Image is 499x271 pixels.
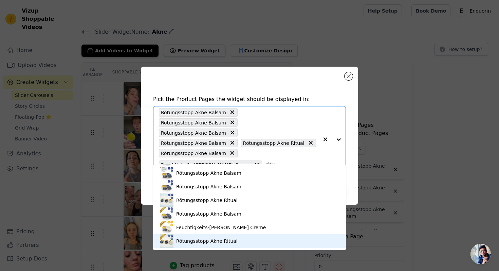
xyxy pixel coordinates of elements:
[161,129,226,137] span: Rötungsstopp Akne Balsam
[176,197,238,204] div: Rötungsstopp Akne Ritual
[160,193,173,207] img: product thumbnail
[160,180,173,193] img: product thumbnail
[161,108,226,116] span: Rötungsstopp Akne Balsam
[345,72,353,80] button: Close modal
[176,224,266,231] div: Feuchtigkeits-[PERSON_NAME] Creme
[470,244,491,264] div: Open chat
[243,139,304,147] span: Rötungsstopp Akne Ritual
[160,166,173,180] img: product thumbnail
[176,210,241,217] div: Rötungsstopp Akne Balsam
[160,207,173,221] img: product thumbnail
[176,170,241,176] div: Rötungsstopp Akne Balsam
[160,234,173,248] img: product thumbnail
[176,238,238,244] div: Rötungsstopp Akne Ritual
[161,139,226,147] span: Rötungsstopp Akne Balsam
[161,149,226,157] span: Rötungsstopp Akne Balsam
[153,95,346,103] h4: Pick the Product Pages the widget should be displayed in:
[161,119,226,126] span: Rötungsstopp Akne Balsam
[176,183,241,190] div: Rötungsstopp Akne Balsam
[161,161,251,169] span: Feuchtigkeits-[PERSON_NAME] Creme
[160,221,173,234] img: product thumbnail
